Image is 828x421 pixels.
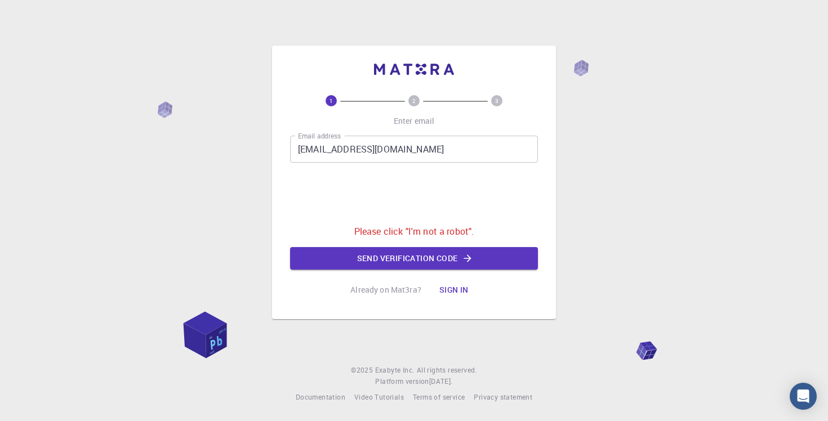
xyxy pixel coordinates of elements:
span: © 2025 [351,365,375,376]
text: 1 [330,97,333,105]
p: Please click "I'm not a robot". [354,225,474,238]
iframe: reCAPTCHA [328,172,500,216]
button: Send verification code [290,247,538,270]
span: Terms of service [413,392,465,401]
p: Already on Mat3ra? [350,284,421,295]
span: Documentation [296,392,345,401]
button: Sign in [430,279,478,301]
a: Documentation [296,392,345,403]
span: Privacy statement [474,392,532,401]
span: All rights reserved. [417,365,477,376]
div: Open Intercom Messenger [790,383,817,410]
p: Enter email [394,115,435,127]
a: Terms of service [413,392,465,403]
span: [DATE] . [429,377,453,386]
a: Video Tutorials [354,392,404,403]
text: 3 [495,97,498,105]
span: Exabyte Inc. [375,365,415,374]
span: Platform version [375,376,429,387]
span: Video Tutorials [354,392,404,401]
a: Exabyte Inc. [375,365,415,376]
a: Privacy statement [474,392,532,403]
text: 2 [412,97,416,105]
a: [DATE]. [429,376,453,387]
label: Email address [298,131,341,141]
